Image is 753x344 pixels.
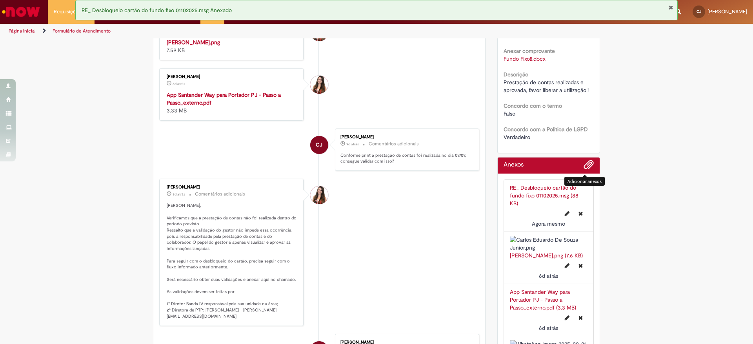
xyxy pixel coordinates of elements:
[167,203,297,319] p: [PERSON_NAME], Verificamos que a prestação de contas não foi realizada dentro do período previsto...
[173,192,185,197] span: 9d atrás
[9,28,36,34] a: Página inicial
[53,28,111,34] a: Formulário de Atendimento
[539,272,558,279] time: 25/09/2025 08:55:55
[340,152,471,165] p: Conforme print a prestação de contas foi realizada no dia 09/09, consegue validar com isso?
[584,159,594,174] button: Adicionar anexos
[560,311,574,324] button: Editar nome de arquivo App Santander Way para Portador PJ - Passo a Passo_externo.pdf
[1,4,41,20] img: ServiceNow
[173,81,185,86] time: 25/09/2025 08:55:37
[539,272,558,279] span: 6d atrás
[510,252,583,259] a: [PERSON_NAME].png (7.6 KB)
[539,324,558,331] span: 6d atrás
[504,71,528,78] b: Descrição
[310,136,328,154] div: Carlos Eduardo De Souza Junior
[532,220,565,227] time: 01/10/2025 07:30:40
[504,126,588,133] b: Concordo com a Politica de LGPD
[340,135,471,139] div: [PERSON_NAME]
[504,110,515,117] span: Falso
[310,186,328,204] div: Thais Dos Santos
[504,134,530,141] span: Verdadeiro
[316,136,322,154] span: CJ
[369,141,419,147] small: Comentários adicionais
[504,161,524,168] h2: Anexos
[6,24,496,38] ul: Trilhas de página
[504,32,547,39] span: [PERSON_NAME]
[54,8,81,16] span: Requisições
[346,142,359,147] span: 9d atrás
[574,207,587,220] button: Excluir RE_ Desbloqueio cartão do fundo fixo 01102025.msg
[346,142,359,147] time: 22/09/2025 08:51:56
[510,288,576,311] a: App Santander Way para Portador PJ - Passo a Passo_externo.pdf (3.3 MB)
[574,259,587,272] button: Excluir Carlos Eduardo De Souza Junior.png
[167,91,297,114] div: 3.33 MB
[167,185,297,190] div: [PERSON_NAME]
[510,184,578,207] a: RE_ Desbloqueio cartão do fundo fixo 01102025.msg (88 KB)
[167,39,220,46] a: [PERSON_NAME].png
[195,191,245,197] small: Comentários adicionais
[504,55,546,62] a: Download de Fundo Fixo!!.docx
[668,4,673,11] button: Fechar Notificação
[167,91,281,106] a: App Santander Way para Portador PJ - Passo a Passo_externo.pdf
[708,8,747,15] span: [PERSON_NAME]
[510,236,588,252] img: Carlos Eduardo De Souza Junior.png
[82,7,232,14] span: RE_ Desbloqueio cartão do fundo fixo 01102025.msg Anexado
[504,47,555,54] b: Anexar comprovante
[504,79,589,94] span: Prestação de contas realizadas e aprovada, favor liberar a utilização!!
[504,102,562,109] b: Concordo com o termo
[697,9,701,14] span: CJ
[167,38,297,54] div: 7.59 KB
[560,207,574,220] button: Editar nome de arquivo RE_ Desbloqueio cartão do fundo fixo 01102025.msg
[560,259,574,272] button: Editar nome de arquivo Carlos Eduardo De Souza Junior.png
[310,76,328,94] div: Thais Dos Santos
[574,311,587,324] button: Excluir App Santander Way para Portador PJ - Passo a Passo_externo.pdf
[532,220,565,227] span: Agora mesmo
[564,177,605,186] div: Adicionar anexos
[167,74,297,79] div: [PERSON_NAME]
[173,81,185,86] span: 6d atrás
[173,192,185,197] time: 22/09/2025 08:42:45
